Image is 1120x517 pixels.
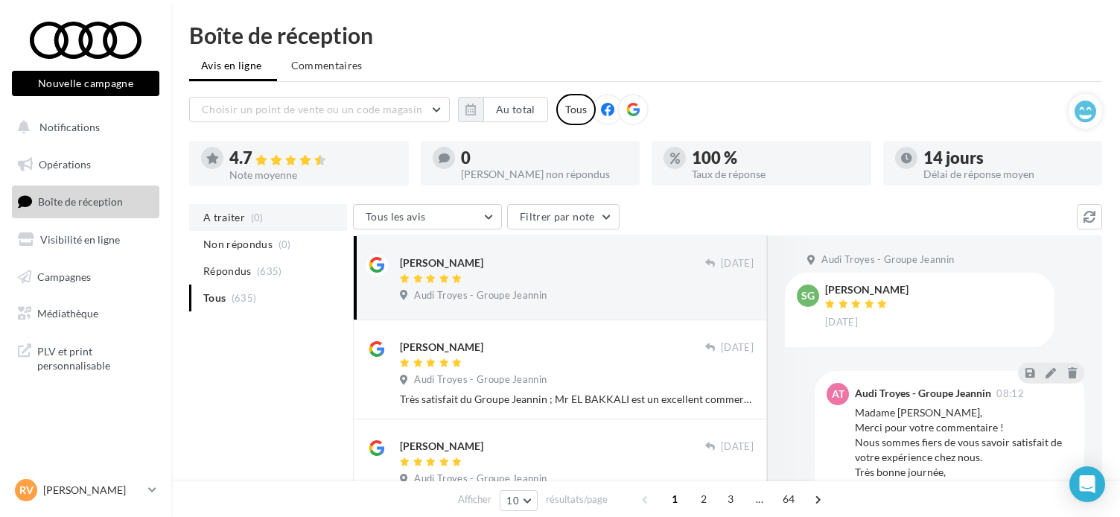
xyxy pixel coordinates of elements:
[855,405,1072,495] div: Madame [PERSON_NAME], Merci pour votre commentaire ! Nous sommes fiers de vous savoir satisfait d...
[203,237,273,252] span: Non répondus
[748,487,771,511] span: ...
[556,94,596,125] div: Tous
[12,71,159,96] button: Nouvelle campagne
[821,253,954,267] span: Audi Troyes - Groupe Jeannin
[458,492,491,507] span: Afficher
[663,487,687,511] span: 1
[923,150,1091,166] div: 14 jours
[400,392,754,407] div: Très satisfait du Groupe Jeannin ; Mr EL BAKKALI est un excellent commercial, bons échanges, très...
[43,483,142,498] p: [PERSON_NAME]
[9,298,162,329] a: Médiathèque
[37,341,153,373] span: PLV et print personnalisable
[721,440,754,454] span: [DATE]
[366,210,426,223] span: Tous les avis
[458,97,548,122] button: Au total
[483,97,548,122] button: Au total
[996,389,1024,399] span: 08:12
[825,316,858,329] span: [DATE]
[189,97,450,122] button: Choisir un point de vente ou un code magasin
[279,238,291,250] span: (0)
[39,158,91,171] span: Opérations
[832,387,844,402] span: AT
[37,307,98,320] span: Médiathèque
[291,58,363,73] span: Commentaires
[719,487,742,511] span: 3
[692,150,859,166] div: 100 %
[202,103,422,115] span: Choisir un point de vente ou un code magasin
[400,340,483,355] div: [PERSON_NAME]
[229,170,397,180] div: Note moyenne
[12,476,159,504] a: RV [PERSON_NAME]
[19,483,34,498] span: RV
[9,149,162,180] a: Opérations
[203,210,245,225] span: A traiter
[257,265,282,277] span: (635)
[38,195,123,208] span: Boîte de réception
[461,150,629,166] div: 0
[400,256,483,270] div: [PERSON_NAME]
[9,112,156,143] button: Notifications
[414,373,547,387] span: Audi Troyes - Groupe Jeannin
[9,261,162,293] a: Campagnes
[189,24,1102,46] div: Boîte de réception
[801,288,815,303] span: SG
[506,495,519,507] span: 10
[9,224,162,256] a: Visibilité en ligne
[1069,466,1105,502] div: Open Intercom Messenger
[500,490,538,511] button: 10
[721,341,754,355] span: [DATE]
[9,335,162,379] a: PLV et print personnalisable
[721,257,754,270] span: [DATE]
[229,150,397,167] div: 4.7
[692,169,859,180] div: Taux de réponse
[777,487,801,511] span: 64
[39,121,100,133] span: Notifications
[414,289,547,302] span: Audi Troyes - Groupe Jeannin
[507,204,620,229] button: Filtrer par note
[546,492,608,507] span: résultats/page
[9,185,162,218] a: Boîte de réception
[692,487,716,511] span: 2
[40,233,120,246] span: Visibilité en ligne
[37,270,91,282] span: Campagnes
[203,264,252,279] span: Répondus
[353,204,502,229] button: Tous les avis
[400,439,483,454] div: [PERSON_NAME]
[251,212,264,223] span: (0)
[414,472,547,486] span: Audi Troyes - Groupe Jeannin
[461,169,629,180] div: [PERSON_NAME] non répondus
[923,169,1091,180] div: Délai de réponse moyen
[825,285,909,295] div: [PERSON_NAME]
[855,388,991,399] div: Audi Troyes - Groupe Jeannin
